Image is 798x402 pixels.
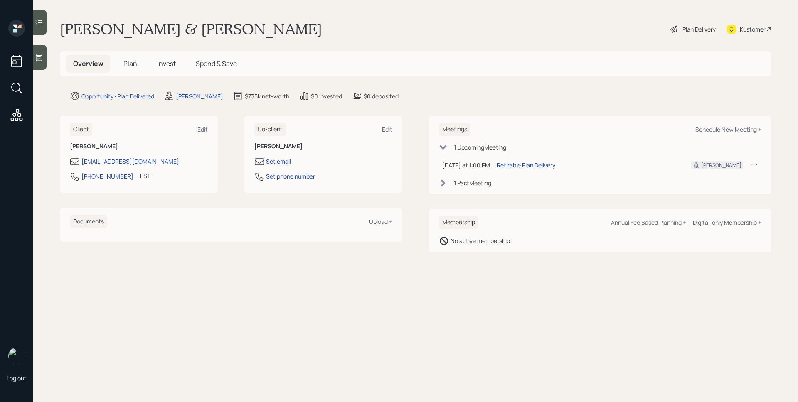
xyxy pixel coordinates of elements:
[454,179,491,187] div: 1 Past Meeting
[254,143,392,150] h6: [PERSON_NAME]
[81,92,154,100] div: Opportunity · Plan Delivered
[197,125,208,133] div: Edit
[157,59,176,68] span: Invest
[8,348,25,364] img: james-distasi-headshot.png
[451,236,510,245] div: No active membership
[266,157,291,166] div: Set email
[73,59,103,68] span: Overview
[611,218,686,226] div: Annual Fee Based Planning +
[695,125,761,133] div: Schedule New Meeting +
[81,172,133,181] div: [PHONE_NUMBER]
[454,143,506,152] div: 1 Upcoming Meeting
[369,218,392,226] div: Upload +
[740,25,766,34] div: Kustomer
[81,157,179,166] div: [EMAIL_ADDRESS][DOMAIN_NAME]
[439,123,470,136] h6: Meetings
[176,92,223,100] div: [PERSON_NAME]
[140,172,150,180] div: EST
[382,125,392,133] div: Edit
[245,92,289,100] div: $735k net-worth
[311,92,342,100] div: $0 invested
[364,92,399,100] div: $0 deposited
[123,59,137,68] span: Plan
[442,161,490,169] div: [DATE] at 1:00 PM
[497,161,555,169] div: Retirable Plan Delivery
[266,172,315,181] div: Set phone number
[254,123,286,136] h6: Co-client
[70,143,208,150] h6: [PERSON_NAME]
[439,216,478,229] h6: Membership
[701,162,741,169] div: [PERSON_NAME]
[693,218,761,226] div: Digital-only Membership +
[7,374,27,382] div: Log out
[70,215,107,228] h6: Documents
[196,59,237,68] span: Spend & Save
[70,123,92,136] h6: Client
[682,25,716,34] div: Plan Delivery
[60,20,322,38] h1: [PERSON_NAME] & [PERSON_NAME]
